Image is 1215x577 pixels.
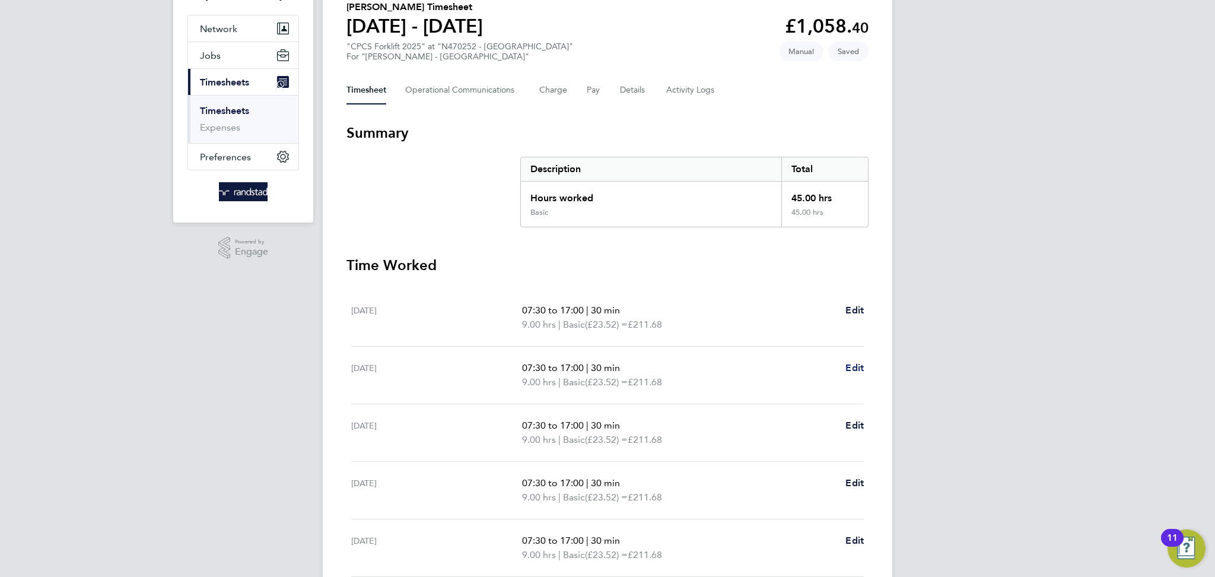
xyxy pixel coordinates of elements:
[563,375,585,389] span: Basic
[845,535,864,546] span: Edit
[200,122,240,133] a: Expenses
[521,182,781,208] div: Hours worked
[845,534,864,548] a: Edit
[200,105,249,116] a: Timesheets
[845,305,864,316] span: Edit
[235,237,268,247] span: Powered by
[586,305,589,316] span: |
[781,157,868,181] div: Total
[218,237,269,259] a: Powered byEngage
[187,182,299,201] a: Go to home page
[558,319,561,330] span: |
[351,534,522,562] div: [DATE]
[200,151,251,163] span: Preferences
[845,476,864,490] a: Edit
[845,477,864,489] span: Edit
[845,420,864,431] span: Edit
[586,477,589,489] span: |
[591,420,620,431] span: 30 min
[585,492,628,503] span: (£23.52) =
[1168,530,1206,568] button: Open Resource Center, 11 new notifications
[845,362,864,373] span: Edit
[586,420,589,431] span: |
[845,361,864,375] a: Edit
[522,434,556,445] span: 9.00 hrs
[522,420,584,431] span: 07:30 to 17:00
[586,535,589,546] span: |
[563,318,585,332] span: Basic
[346,14,483,38] h1: [DATE] - [DATE]
[346,52,573,62] div: For "[PERSON_NAME] - [GEOGRAPHIC_DATA]"
[628,492,662,503] span: £211.68
[522,477,584,489] span: 07:30 to 17:00
[520,157,869,227] div: Summary
[558,549,561,560] span: |
[522,376,556,388] span: 9.00 hrs
[200,23,237,34] span: Network
[530,208,548,217] div: Basic
[522,492,556,503] span: 9.00 hrs
[522,535,584,546] span: 07:30 to 17:00
[558,376,561,388] span: |
[591,535,620,546] span: 30 min
[522,305,584,316] span: 07:30 to 17:00
[585,376,628,388] span: (£23.52) =
[852,19,869,36] span: 40
[587,76,601,104] button: Pay
[351,361,522,389] div: [DATE]
[200,50,221,61] span: Jobs
[585,549,628,560] span: (£23.52) =
[591,305,620,316] span: 30 min
[1167,538,1178,553] div: 11
[346,123,869,142] h3: Summary
[781,182,868,208] div: 45.00 hrs
[845,419,864,433] a: Edit
[781,208,868,227] div: 45.00 hrs
[628,549,662,560] span: £211.68
[585,434,628,445] span: (£23.52) =
[628,376,662,388] span: £211.68
[346,42,573,62] div: "CPCS Forklift 2025" at "N470252 - [GEOGRAPHIC_DATA]"
[346,256,869,275] h3: Time Worked
[558,492,561,503] span: |
[779,42,823,61] span: This timesheet was manually created.
[351,476,522,505] div: [DATE]
[666,76,716,104] button: Activity Logs
[351,419,522,447] div: [DATE]
[828,42,869,61] span: This timesheet is Saved.
[845,303,864,318] a: Edit
[628,319,662,330] span: £211.68
[522,319,556,330] span: 9.00 hrs
[628,434,662,445] span: £211.68
[591,362,620,373] span: 30 min
[188,144,298,170] button: Preferences
[563,548,585,562] span: Basic
[188,42,298,68] button: Jobs
[591,477,620,489] span: 30 min
[219,182,268,201] img: randstad-logo-retina.png
[563,490,585,505] span: Basic
[188,69,298,95] button: Timesheets
[346,76,386,104] button: Timesheet
[200,77,249,88] span: Timesheets
[558,434,561,445] span: |
[620,76,647,104] button: Details
[235,247,268,257] span: Engage
[585,319,628,330] span: (£23.52) =
[785,15,869,37] app-decimal: £1,058.
[188,15,298,42] button: Network
[521,157,781,181] div: Description
[522,362,584,373] span: 07:30 to 17:00
[405,76,520,104] button: Operational Communications
[563,433,585,447] span: Basic
[522,549,556,560] span: 9.00 hrs
[351,303,522,332] div: [DATE]
[539,76,568,104] button: Charge
[586,362,589,373] span: |
[188,95,298,143] div: Timesheets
